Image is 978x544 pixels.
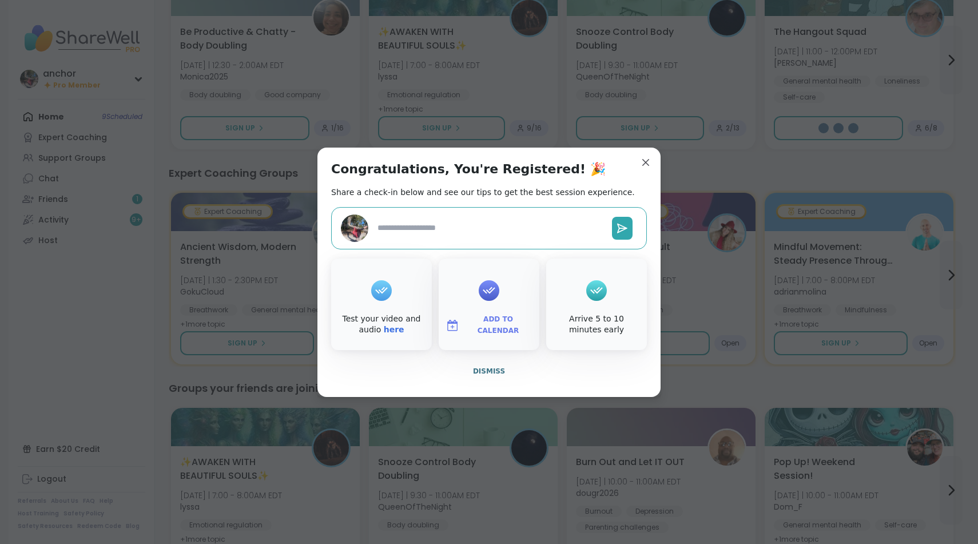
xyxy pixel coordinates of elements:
[464,314,532,336] span: Add to Calendar
[331,186,635,198] h2: Share a check-in below and see our tips to get the best session experience.
[341,215,368,242] img: anchor
[331,161,606,177] h1: Congratulations, You're Registered! 🎉
[384,325,404,334] a: here
[333,313,430,336] div: Test your video and audio
[446,319,459,332] img: ShareWell Logomark
[331,359,647,383] button: Dismiss
[548,313,645,336] div: Arrive 5 to 10 minutes early
[473,367,505,375] span: Dismiss
[441,313,537,337] button: Add to Calendar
